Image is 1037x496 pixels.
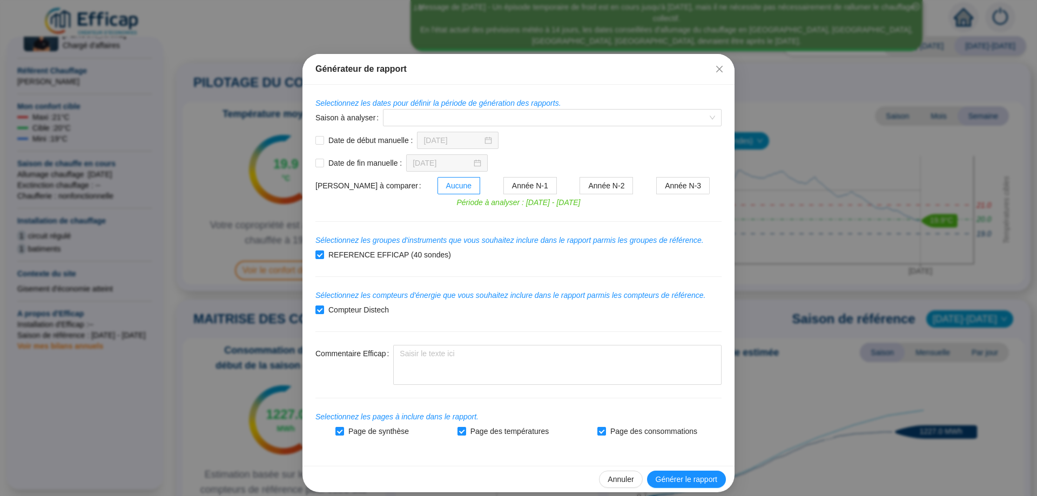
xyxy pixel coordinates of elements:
span: Date de fin manuelle : [324,158,406,169]
i: Sélectionnez les groupes d'instruments que vous souhaitez inclure dans le rapport parmis les grou... [315,236,704,244]
textarea: Commentaire Efficap [393,345,722,385]
span: REFERENCE EFFICAP (40 sondes) [324,249,455,261]
span: Générer le rapport [656,474,717,485]
span: Page des consommations [606,426,702,437]
span: Fermer [711,65,728,73]
div: Générateur de rapport [315,63,722,76]
button: Annuler [599,471,642,488]
label: Commentaire Efficap [315,345,393,362]
button: Close [711,60,728,78]
span: Aucune [446,181,472,190]
label: Saison à analyser [315,109,383,126]
span: close [715,65,724,73]
span: Année N-1 [512,181,548,190]
span: Année N-3 [665,181,701,190]
label: Période à comparer [315,177,426,194]
span: Année N-2 [588,181,624,190]
i: Sélectionnez les compteurs d'énergie que vous souhaitez inclure dans le rapport parmis les compte... [315,291,706,300]
input: Sélectionner une date [423,135,482,146]
i: Période à analyser : [DATE] - [DATE] [456,198,580,207]
span: Date de début manuelle : [324,135,417,146]
span: Page des températures [466,426,554,437]
span: Compteur Distech [324,304,393,316]
span: Annuler [608,474,634,485]
i: Selectionnez les dates pour définir la période de génération des rapports. [315,99,561,107]
input: Sélectionner une date [413,158,472,169]
button: Générer le rapport [647,471,726,488]
i: Selectionnez les pages à inclure dans le rapport. [315,412,479,421]
span: Page de synthèse [344,426,413,437]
